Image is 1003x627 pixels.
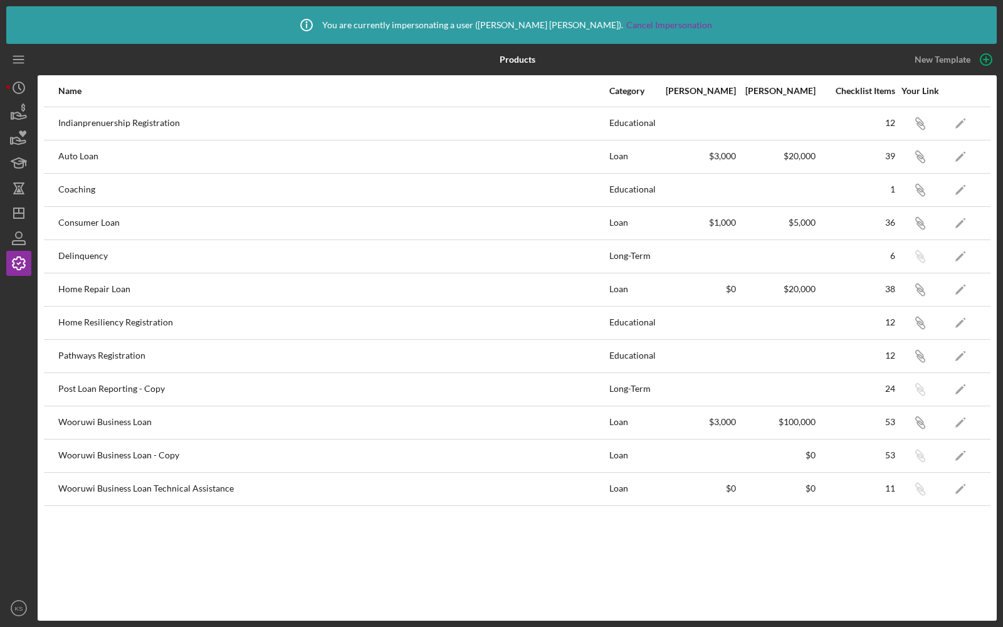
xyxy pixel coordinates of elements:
div: 11 [817,483,895,493]
div: $3,000 [658,151,736,161]
div: 12 [817,317,895,327]
div: 53 [817,417,895,427]
div: Home Resiliency Registration [58,307,608,339]
div: $5,000 [737,218,816,228]
div: $0 [737,450,816,460]
div: Delinquency [58,241,608,272]
div: Auto Loan [58,141,608,172]
div: $1,000 [658,218,736,228]
div: Wooruwi Business Loan Technical Assistance [58,473,608,505]
div: [PERSON_NAME] [658,86,736,96]
div: $0 [658,483,736,493]
div: Category [609,86,656,96]
div: Name [58,86,608,96]
div: 53 [817,450,895,460]
div: Long-Term [609,241,656,272]
a: Cancel Impersonation [626,20,712,30]
text: KS [15,605,23,612]
div: 36 [817,218,895,228]
div: $100,000 [737,417,816,427]
div: 6 [817,251,895,261]
div: 12 [817,350,895,361]
div: Consumer Loan [58,208,608,239]
div: Wooruwi Business Loan - Copy [58,440,608,472]
div: 1 [817,184,895,194]
div: 24 [817,384,895,394]
button: KS [6,596,31,621]
div: Educational [609,307,656,339]
div: Coaching [58,174,608,206]
div: Indianprenuership Registration [58,108,608,139]
div: $20,000 [737,151,816,161]
div: Loan [609,274,656,305]
div: Checklist Items [817,86,895,96]
div: $0 [658,284,736,294]
div: [PERSON_NAME] [737,86,816,96]
div: Pathways Registration [58,340,608,372]
div: $3,000 [658,417,736,427]
div: Loan [609,440,656,472]
div: 39 [817,151,895,161]
div: Your Link [896,86,943,96]
div: Long-Term [609,374,656,405]
b: Products [500,55,535,65]
div: Loan [609,141,656,172]
div: 12 [817,118,895,128]
div: Educational [609,108,656,139]
div: Wooruwi Business Loan [58,407,608,438]
div: Loan [609,473,656,505]
div: Educational [609,340,656,372]
div: Post Loan Reporting - Copy [58,374,608,405]
div: Loan [609,208,656,239]
div: You are currently impersonating a user ( [PERSON_NAME] [PERSON_NAME] ). [291,9,712,41]
div: Home Repair Loan [58,274,608,305]
div: New Template [915,50,970,69]
div: $20,000 [737,284,816,294]
div: Educational [609,174,656,206]
button: New Template [907,50,997,69]
div: 38 [817,284,895,294]
div: $0 [737,483,816,493]
div: Loan [609,407,656,438]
